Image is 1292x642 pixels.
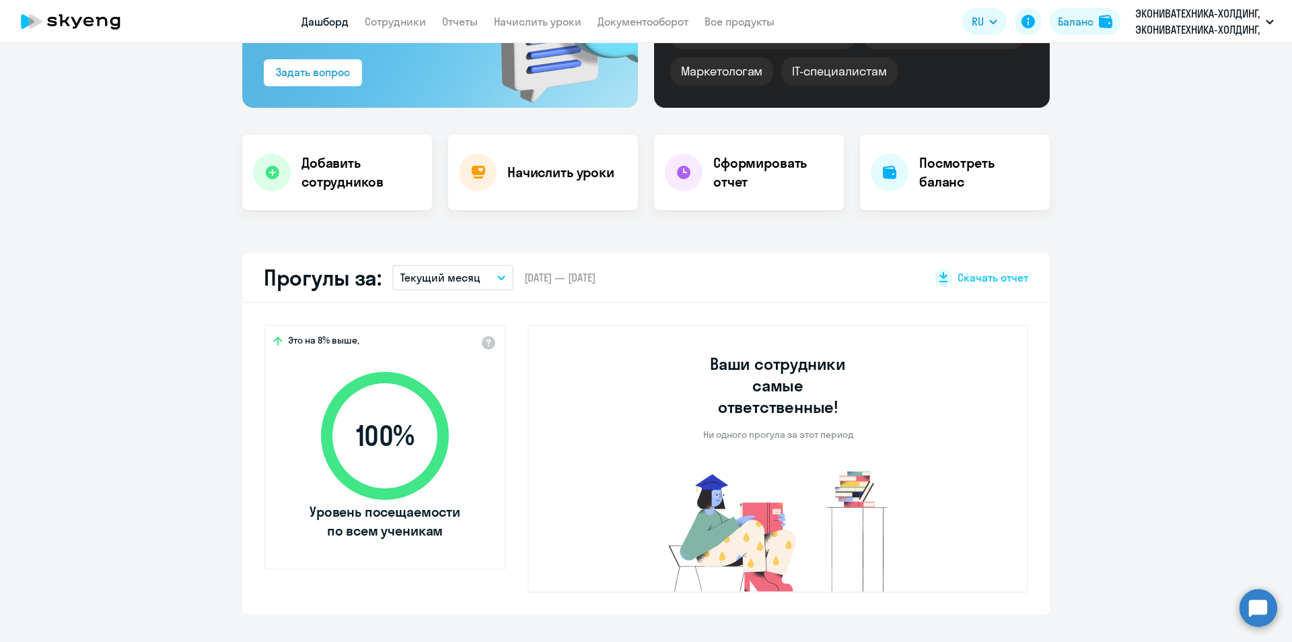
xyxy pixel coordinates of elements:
div: Задать вопрос [276,64,350,80]
h3: Ваши сотрудники самые ответственные! [692,353,865,418]
p: Ни одного прогула за этот период [703,428,853,441]
button: Балансbalance [1050,8,1120,35]
p: ЭКОНИВАТЕХНИКА-ХОЛДИНГ, ЭКОНИВАТЕХНИКА-ХОЛДИНГ, ООО [1135,5,1260,38]
img: no-truants [643,468,913,591]
button: Задать вопрос [264,59,362,86]
button: RU [962,8,1007,35]
h2: Прогулы за: [264,264,382,291]
a: Документооборот [598,15,688,28]
a: Сотрудники [365,15,426,28]
a: Начислить уроки [494,15,581,28]
h4: Сформировать отчет [713,154,833,191]
button: ЭКОНИВАТЕХНИКА-ХОЛДИНГ, ЭКОНИВАТЕХНИКА-ХОЛДИНГ, ООО [1128,5,1281,38]
h4: Добавить сотрудников [301,154,421,191]
a: Отчеты [442,15,478,28]
span: Уровень посещаемости по всем ученикам [308,503,462,540]
span: Это на 8% выше, [288,334,359,350]
h4: Посмотреть баланс [919,154,1039,191]
img: balance [1099,15,1112,28]
button: Текущий месяц [392,265,513,290]
div: Баланс [1058,13,1093,30]
div: IT-специалистам [781,57,897,86]
div: Маркетологам [670,57,773,86]
h4: Начислить уроки [507,163,614,182]
span: RU [972,13,984,30]
p: Текущий месяц [400,269,480,286]
span: 100 % [308,420,462,452]
span: [DATE] — [DATE] [524,270,596,285]
span: Скачать отчет [958,270,1028,285]
a: Все продукты [705,15,775,28]
a: Дашборд [301,15,349,28]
